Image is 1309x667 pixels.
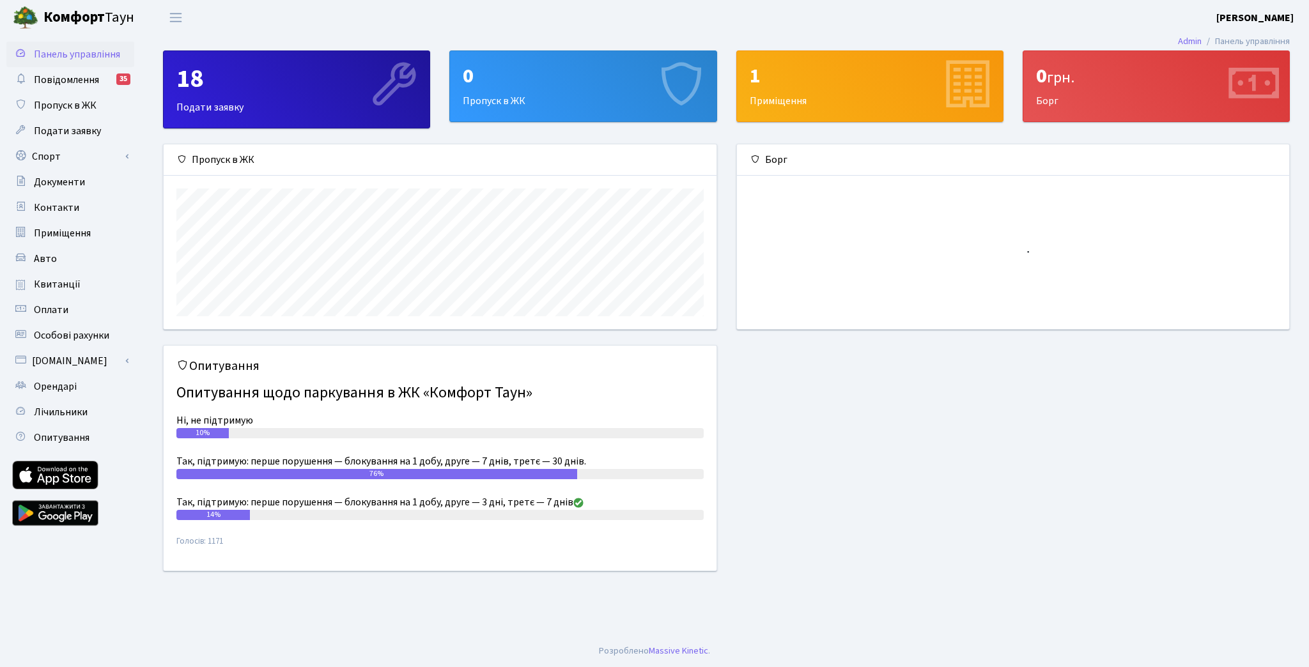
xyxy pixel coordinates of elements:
[737,144,1290,176] div: Борг
[163,50,430,128] a: 18Подати заявку
[1036,64,1276,88] div: 0
[6,272,134,297] a: Квитанції
[1216,10,1294,26] a: [PERSON_NAME]
[34,98,97,112] span: Пропуск в ЖК
[6,374,134,399] a: Орендарі
[176,64,417,95] div: 18
[450,51,716,121] div: Пропуск в ЖК
[599,644,710,658] div: Розроблено .
[6,297,134,323] a: Оплати
[649,644,708,657] a: Massive Kinetic
[750,64,990,88] div: 1
[1216,11,1294,25] b: [PERSON_NAME]
[176,494,704,510] div: Так, підтримую: перше порушення — блокування на 1 добу, друге — 3 дні, третє — 7 днів
[6,246,134,272] a: Авто
[6,348,134,374] a: [DOMAIN_NAME]
[34,252,57,266] span: Авто
[34,277,81,291] span: Квитанції
[449,50,716,122] a: 0Пропуск в ЖК
[6,195,134,220] a: Контакти
[176,535,704,558] small: Голосів: 1171
[34,201,79,215] span: Контакти
[1202,34,1290,49] li: Панель управління
[736,50,1003,122] a: 1Приміщення
[34,328,109,342] span: Особові рахунки
[34,124,101,138] span: Подати заявку
[160,7,192,28] button: Переключити навігацію
[737,51,1003,121] div: Приміщення
[176,454,704,469] div: Так, підтримую: перше порушення — блокування на 1 добу, друге — 7 днів, третє — 30 днів.
[164,51,430,128] div: Подати заявку
[176,413,704,428] div: Ні, не підтримую
[34,175,85,189] span: Документи
[6,220,134,246] a: Приміщення
[13,5,38,31] img: logo.png
[176,358,704,374] h5: Опитування
[1159,28,1309,55] nav: breadcrumb
[34,226,91,240] span: Приміщення
[6,323,134,348] a: Особові рахунки
[43,7,134,29] span: Таун
[116,73,130,85] div: 35
[34,47,120,61] span: Панель управління
[43,7,105,27] b: Комфорт
[176,510,250,520] div: 14%
[6,118,134,144] a: Подати заявку
[176,379,704,408] h4: Опитування щодо паркування в ЖК «Комфорт Таун»
[34,303,68,317] span: Оплати
[34,405,88,419] span: Лічильники
[1023,51,1289,121] div: Борг
[6,93,134,118] a: Пропуск в ЖК
[6,42,134,67] a: Панель управління
[6,144,134,169] a: Спорт
[176,469,577,479] div: 76%
[176,428,229,438] div: 10%
[1047,66,1074,89] span: грн.
[164,144,716,176] div: Пропуск в ЖК
[34,73,99,87] span: Повідомлення
[6,169,134,195] a: Документи
[463,64,703,88] div: 0
[34,379,77,394] span: Орендарі
[6,425,134,450] a: Опитування
[6,67,134,93] a: Повідомлення35
[34,431,89,445] span: Опитування
[6,399,134,425] a: Лічильники
[1178,34,1202,48] a: Admin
